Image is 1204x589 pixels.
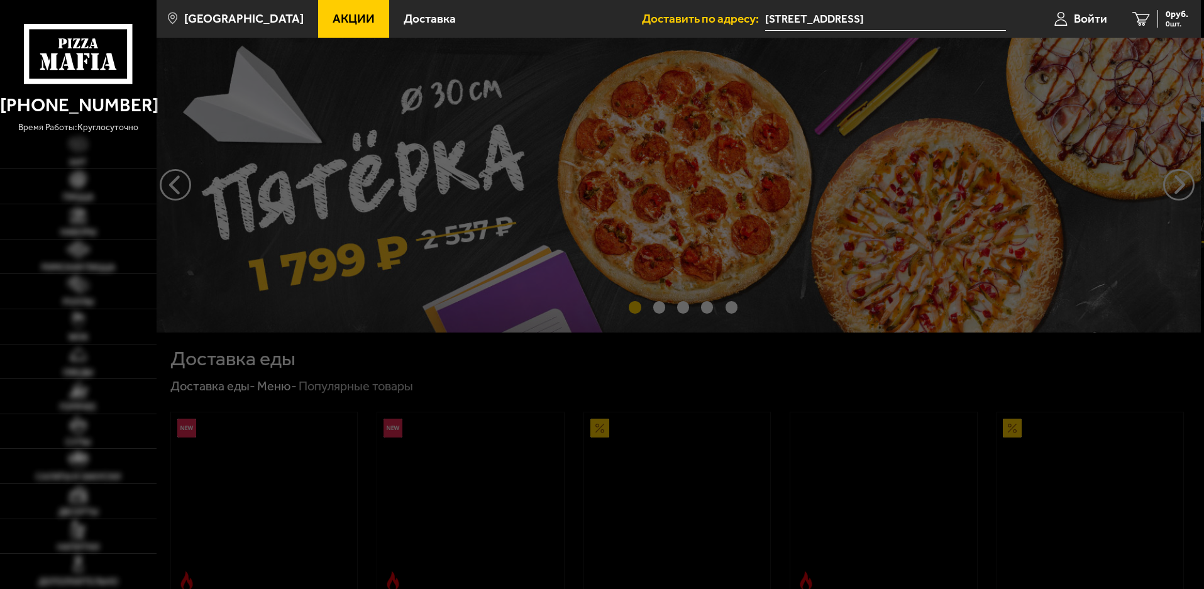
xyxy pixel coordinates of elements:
span: Доставить по адресу: [642,13,765,25]
span: Санкт-Петербург, Кондратьевский проспект, 40к13 [765,8,1006,31]
span: Пицца [63,193,94,202]
span: 0 шт. [1166,20,1188,28]
span: Хит [69,158,87,167]
span: Напитки [57,543,99,552]
span: Десерты [58,508,98,517]
span: Акции [333,13,375,25]
span: Салаты и закуски [36,473,121,482]
span: 0 руб. [1166,10,1188,19]
span: Супы [65,438,91,447]
span: Роллы [63,298,94,307]
span: Горячее [60,403,96,412]
span: Войти [1074,13,1107,25]
input: Ваш адрес доставки [765,8,1006,31]
span: Обеды [63,368,93,377]
span: WOK [69,333,88,342]
span: Наборы [60,228,96,237]
span: [GEOGRAPHIC_DATA] [184,13,304,25]
span: Дополнительно [38,578,118,586]
span: Римская пицца [41,263,115,272]
span: Доставка [404,13,456,25]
